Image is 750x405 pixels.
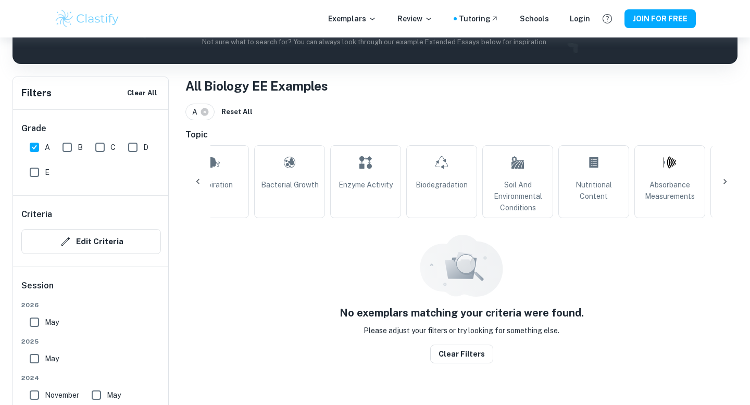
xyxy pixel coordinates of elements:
[143,142,148,153] span: D
[416,179,468,191] span: Biodegradation
[110,142,116,153] span: C
[21,122,161,135] h6: Grade
[520,13,549,24] a: Schools
[45,317,59,328] span: May
[487,179,548,213] span: Soil and Environmental Conditions
[107,389,121,401] span: May
[124,85,160,101] button: Clear All
[21,280,161,300] h6: Session
[639,179,701,202] span: Absorbance Measurements
[21,229,161,254] button: Edit Criteria
[192,106,202,118] span: A
[21,208,52,221] h6: Criteria
[45,353,59,364] span: May
[45,389,79,401] span: November
[185,129,737,141] h6: Topic
[194,179,233,191] span: Respiration
[339,179,393,191] span: Enzyme Activity
[21,337,161,346] span: 2025
[430,345,493,363] button: Clear filters
[340,305,584,321] h5: No exemplars matching your criteria were found.
[78,142,83,153] span: B
[54,8,120,29] img: Clastify logo
[624,9,696,28] button: JOIN FOR FREE
[261,179,319,191] span: Bacterial Growth
[563,179,624,202] span: Nutritional Content
[364,325,559,336] p: Please adjust your filters or try looking for something else.
[219,104,255,120] button: Reset All
[21,373,161,383] span: 2024
[570,13,590,24] a: Login
[45,142,50,153] span: A
[21,300,161,310] span: 2026
[185,104,215,120] div: A
[420,235,503,297] img: empty_state_resources.svg
[45,167,49,178] span: E
[21,86,52,100] h6: Filters
[598,10,616,28] button: Help and Feedback
[21,37,729,47] p: Not sure what to search for? You can always look through our example Extended Essays below for in...
[397,13,433,24] p: Review
[328,13,377,24] p: Exemplars
[185,77,737,95] h1: All Biology EE Examples
[459,13,499,24] a: Tutoring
